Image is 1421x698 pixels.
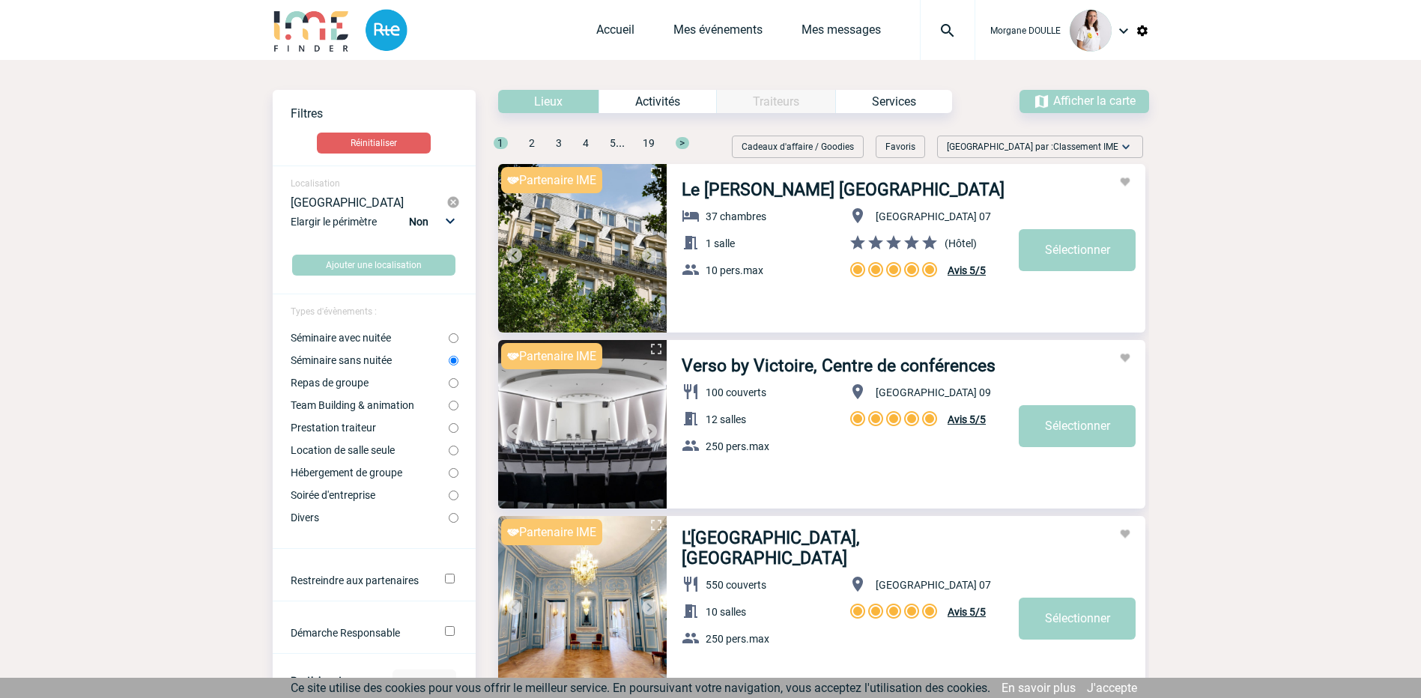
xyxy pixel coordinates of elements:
[292,255,455,276] button: Ajouter une localisation
[498,164,667,333] img: 1.jpg
[706,440,769,452] span: 250 pers.max
[643,137,655,149] span: 19
[446,195,460,209] img: cancel-24-px-g.png
[583,137,589,149] span: 4
[501,519,602,545] div: Partenaire IME
[706,386,766,398] span: 100 couverts
[682,629,700,647] img: baseline_group_white_24dp-b.png
[682,602,700,620] img: baseline_meeting_room_white_24dp-b.png
[682,383,700,401] img: baseline_restaurant_white_24dp-b.png
[682,528,1019,568] a: L'[GEOGRAPHIC_DATA], [GEOGRAPHIC_DATA]
[682,437,700,455] img: baseline_group_white_24dp-b.png
[732,136,864,158] div: Cadeaux d'affaire / Goodies
[876,579,991,591] span: [GEOGRAPHIC_DATA] 07
[273,9,351,52] img: IME-Finder
[445,626,455,636] input: Démarche Responsable
[876,136,925,158] div: Favoris
[706,264,763,276] span: 10 pers.max
[1087,681,1137,695] a: J'accepte
[291,574,425,586] label: Ne filtrer que sur les établissements ayant un partenariat avec IME
[1119,352,1131,364] img: Ajouter aux favoris
[529,137,535,149] span: 2
[948,606,986,618] span: Avis 5/5
[291,106,476,121] p: Filtres
[682,207,700,225] img: baseline_hotel_white_24dp-b.png
[682,234,700,252] img: baseline_meeting_room_white_24dp-b.png
[706,606,746,618] span: 10 salles
[849,383,867,401] img: baseline_location_on_white_24dp-b.png
[676,137,689,149] span: >
[291,399,449,411] label: Team Building & animation
[682,410,700,428] img: baseline_meeting_room_white_24dp-b.png
[682,356,996,376] a: Verso by Victoire, Centre de conférences
[291,675,348,687] label: Participants
[876,386,991,398] span: [GEOGRAPHIC_DATA] 09
[501,343,602,369] div: Partenaire IME
[876,210,991,222] span: [GEOGRAPHIC_DATA] 07
[849,575,867,593] img: baseline_location_on_white_24dp-b.png
[990,25,1061,36] span: Morgane DOULLE
[501,167,602,193] div: Partenaire IME
[726,136,870,158] div: Filtrer sur Cadeaux d'affaire / Goodies
[291,178,340,189] span: Localisation
[596,22,634,43] a: Accueil
[1019,405,1136,447] a: Sélectionner
[498,516,667,685] img: 1.jpg
[291,377,449,389] label: Repas de groupe
[273,133,476,154] a: Réinitialiser
[947,139,1118,154] span: [GEOGRAPHIC_DATA] par :
[706,237,735,249] span: 1 salle
[498,90,599,113] div: Lieux
[291,195,447,209] div: [GEOGRAPHIC_DATA]
[945,237,977,249] span: (Hôtel)
[682,575,700,593] img: baseline_restaurant_white_24dp-b.png
[556,137,562,149] span: 3
[948,413,986,425] span: Avis 5/5
[1053,142,1118,152] span: Classement IME
[317,133,431,154] button: Réinitialiser
[610,137,616,149] span: 5
[476,136,689,164] div: ...
[599,90,716,113] div: Activités
[1019,229,1136,271] a: Sélectionner
[1119,528,1131,540] img: Ajouter aux favoris
[291,444,449,456] label: Location de salle seule
[870,136,931,158] div: Filtrer selon vos favoris
[682,261,700,279] img: baseline_group_white_24dp-b.png
[1119,176,1131,188] img: Ajouter aux favoris
[1118,139,1133,154] img: baseline_expand_more_white_24dp-b.png
[706,210,766,222] span: 37 chambres
[1070,10,1112,52] img: 130205-0.jpg
[291,627,425,639] label: Démarche Responsable
[682,180,1005,200] a: Le [PERSON_NAME] [GEOGRAPHIC_DATA]
[673,22,763,43] a: Mes événements
[507,529,519,536] img: partnaire IME
[835,90,952,113] div: Services
[494,137,508,149] span: 1
[291,306,377,317] span: Types d'évènements :
[802,22,881,43] a: Mes messages
[291,332,449,344] label: Séminaire avec nuitée
[498,340,667,509] img: 1.jpg
[291,512,449,523] label: Divers
[1053,94,1136,108] span: Afficher la carte
[445,574,455,583] input: Ne filtrer que sur les établissements ayant un partenariat avec IME
[291,422,449,434] label: Prestation traiteur
[291,489,449,501] label: Soirée d'entreprise
[291,467,449,479] label: Hébergement de groupe
[706,579,766,591] span: 550 couverts
[291,212,461,243] div: Elargir le périmètre
[291,681,990,695] span: Ce site utilise des cookies pour vous offrir le meilleur service. En poursuivant votre navigation...
[716,90,835,113] div: Catégorie non disponible pour le type d’Événement sélectionné
[507,353,519,360] img: partnaire IME
[1019,598,1136,640] a: Sélectionner
[849,207,867,225] img: baseline_location_on_white_24dp-b.png
[706,413,746,425] span: 12 salles
[507,177,519,184] img: partnaire IME
[948,264,986,276] span: Avis 5/5
[706,633,769,645] span: 250 pers.max
[1002,681,1076,695] a: En savoir plus
[291,354,449,366] label: Séminaire sans nuitée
